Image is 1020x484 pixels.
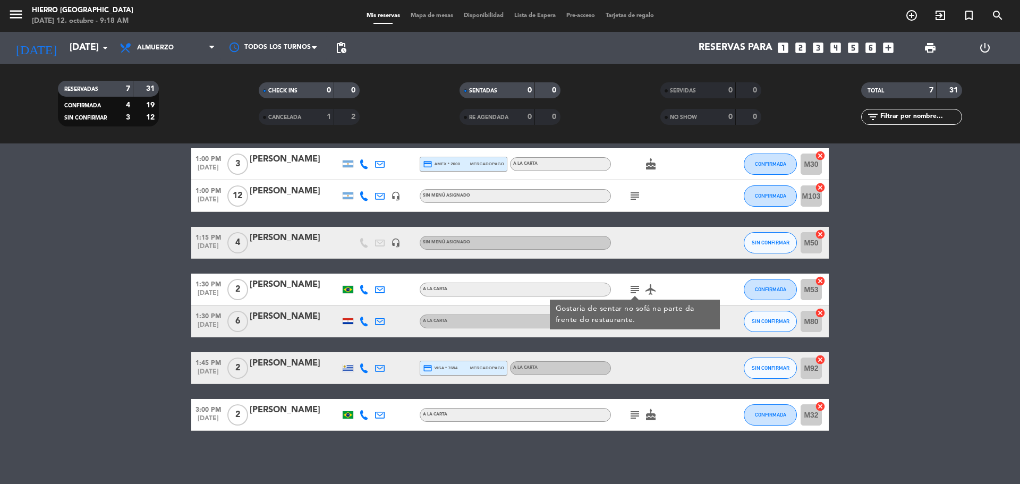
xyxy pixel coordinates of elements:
[815,401,826,412] i: cancel
[191,152,225,164] span: 1:00 PM
[644,283,657,296] i: airplanemode_active
[423,363,457,373] span: visa * 7654
[250,403,340,417] div: [PERSON_NAME]
[868,88,884,94] span: TOTAL
[191,184,225,196] span: 1:00 PM
[8,6,24,26] button: menu
[552,87,558,94] strong: 0
[423,193,470,198] span: Sin menú asignado
[391,238,401,248] i: headset_mic
[628,283,641,296] i: subject
[979,41,991,54] i: power_settings_new
[815,150,826,161] i: cancel
[811,41,825,55] i: looks_3
[846,41,860,55] i: looks_5
[744,311,797,332] button: SIN CONFIRMAR
[755,286,786,292] span: CONFIRMADA
[335,41,347,54] span: pending_actions
[470,160,504,167] span: mercadopago
[470,364,504,371] span: mercadopago
[423,159,460,169] span: amex * 2000
[250,278,340,292] div: [PERSON_NAME]
[351,87,358,94] strong: 0
[528,113,532,121] strong: 0
[351,113,358,121] strong: 2
[250,356,340,370] div: [PERSON_NAME]
[949,87,960,94] strong: 31
[268,88,297,94] span: CHECK INS
[815,276,826,286] i: cancel
[600,13,659,19] span: Tarjetas de regalo
[934,9,947,22] i: exit_to_app
[509,13,561,19] span: Lista de Espera
[744,232,797,253] button: SIN CONFIRMAR
[327,113,331,121] strong: 1
[32,5,133,16] div: Hierro [GEOGRAPHIC_DATA]
[458,13,509,19] span: Disponibilidad
[423,319,447,323] span: A la carta
[815,182,826,193] i: cancel
[423,363,432,373] i: credit_card
[227,279,248,300] span: 2
[405,13,458,19] span: Mapa de mesas
[250,152,340,166] div: [PERSON_NAME]
[227,185,248,207] span: 12
[268,115,301,120] span: CANCELADA
[423,412,447,417] span: A la carta
[64,87,98,92] span: RESERVADAS
[670,88,696,94] span: SERVIDAS
[644,158,657,171] i: cake
[628,190,641,202] i: subject
[191,196,225,208] span: [DATE]
[866,111,879,123] i: filter_list
[146,101,157,109] strong: 19
[250,310,340,324] div: [PERSON_NAME]
[191,309,225,321] span: 1:30 PM
[744,154,797,175] button: CONFIRMADA
[126,114,130,121] strong: 3
[191,231,225,243] span: 1:15 PM
[99,41,112,54] i: arrow_drop_down
[881,41,895,55] i: add_box
[146,114,157,121] strong: 12
[957,32,1012,64] div: LOG OUT
[699,43,772,53] span: Reservas para
[423,287,447,291] span: A la carta
[929,87,933,94] strong: 7
[126,101,130,109] strong: 4
[191,243,225,255] span: [DATE]
[728,87,733,94] strong: 0
[191,356,225,368] span: 1:45 PM
[469,88,497,94] span: SENTADAS
[227,311,248,332] span: 6
[728,113,733,121] strong: 0
[191,290,225,302] span: [DATE]
[744,358,797,379] button: SIN CONFIRMAR
[552,113,558,121] strong: 0
[794,41,807,55] i: looks_two
[829,41,843,55] i: looks_4
[864,41,878,55] i: looks_6
[744,279,797,300] button: CONFIRMADA
[8,36,64,60] i: [DATE]
[755,193,786,199] span: CONFIRMADA
[744,185,797,207] button: CONFIRMADA
[815,229,826,240] i: cancel
[752,318,789,324] span: SIN CONFIRMAR
[879,111,962,123] input: Filtrar por nombre...
[753,87,759,94] strong: 0
[191,403,225,415] span: 3:00 PM
[191,277,225,290] span: 1:30 PM
[191,164,225,176] span: [DATE]
[628,409,641,421] i: subject
[191,368,225,380] span: [DATE]
[991,9,1004,22] i: search
[752,240,789,245] span: SIN CONFIRMAR
[250,231,340,245] div: [PERSON_NAME]
[905,9,918,22] i: add_circle_outline
[191,415,225,427] span: [DATE]
[8,6,24,22] i: menu
[815,308,826,318] i: cancel
[391,191,401,201] i: headset_mic
[250,184,340,198] div: [PERSON_NAME]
